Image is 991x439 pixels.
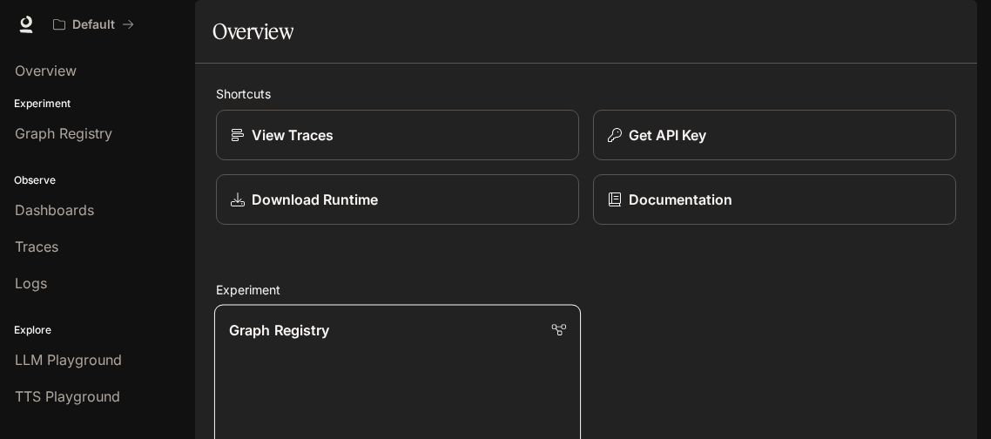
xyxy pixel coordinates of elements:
[629,125,706,145] p: Get API Key
[216,84,956,103] h2: Shortcuts
[593,110,956,160] button: Get API Key
[45,7,142,42] button: All workspaces
[212,14,293,49] h1: Overview
[216,174,579,225] a: Download Runtime
[216,110,579,160] a: View Traces
[72,17,115,32] p: Default
[593,174,956,225] a: Documentation
[252,125,334,145] p: View Traces
[229,320,329,341] p: Graph Registry
[629,189,732,210] p: Documentation
[252,189,378,210] p: Download Runtime
[216,280,956,299] h2: Experiment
